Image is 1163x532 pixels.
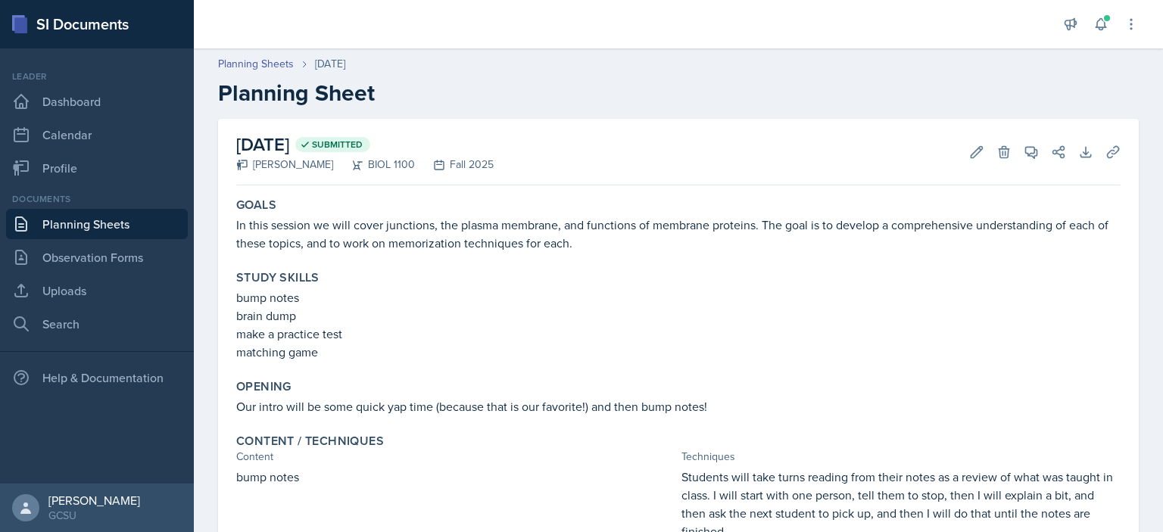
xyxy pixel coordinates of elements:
div: [DATE] [315,56,345,72]
label: Goals [236,198,276,213]
div: GCSU [48,508,140,523]
h2: [DATE] [236,131,494,158]
div: Leader [6,70,188,83]
label: Content / Techniques [236,434,384,449]
div: Content [236,449,675,465]
div: BIOL 1100 [333,157,415,173]
p: brain dump [236,306,1121,325]
div: [PERSON_NAME] [236,157,333,173]
p: In this session we will cover junctions, the plasma membrane, and functions of membrane proteins.... [236,216,1121,252]
div: Techniques [681,449,1121,465]
span: Submitted [312,138,363,151]
p: bump notes [236,288,1121,306]
label: Study Skills [236,270,320,285]
p: make a practice test [236,325,1121,343]
h2: Planning Sheet [218,79,1139,107]
a: Planning Sheets [218,56,294,72]
div: Documents [6,192,188,206]
div: [PERSON_NAME] [48,493,140,508]
label: Opening [236,379,292,394]
a: Search [6,309,188,339]
div: Fall 2025 [415,157,494,173]
a: Dashboard [6,86,188,117]
div: Help & Documentation [6,362,188,393]
a: Planning Sheets [6,209,188,239]
a: Calendar [6,120,188,150]
a: Profile [6,153,188,183]
a: Uploads [6,275,188,306]
a: Observation Forms [6,242,188,272]
p: bump notes [236,468,675,486]
p: Our intro will be some quick yap time (because that is our favorite!) and then bump notes! [236,397,1121,415]
p: matching game [236,343,1121,361]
